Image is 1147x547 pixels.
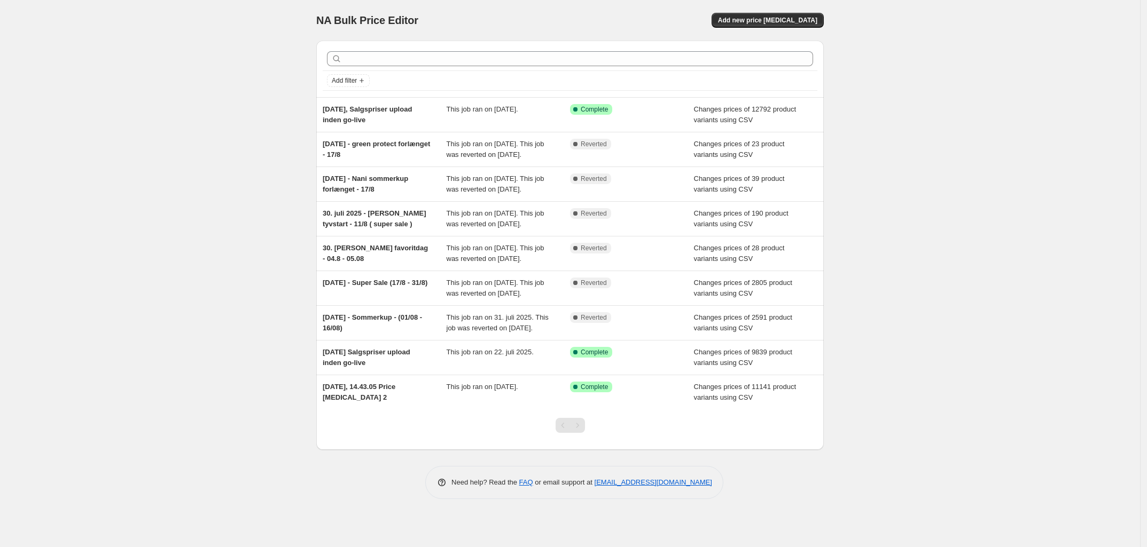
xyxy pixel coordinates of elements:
button: Add new price [MEDICAL_DATA] [712,13,824,28]
span: [DATE] - green protect forlænget - 17/8 [323,140,430,158]
span: [DATE] Salgspriser upload inden go-live [323,348,410,367]
span: This job ran on [DATE]. This job was reverted on [DATE]. [447,209,544,228]
span: Changes prices of 9839 product variants using CSV [694,348,792,367]
a: [EMAIL_ADDRESS][DOMAIN_NAME] [595,478,712,486]
span: Complete [581,383,608,391]
span: This job ran on 22. juli 2025. [447,348,534,356]
span: Complete [581,105,608,114]
span: Add filter [332,76,357,85]
span: [DATE] - Sommerkup - (01/08 - 16/08) [323,313,422,332]
span: Changes prices of 23 product variants using CSV [694,140,785,158]
span: This job ran on 31. juli 2025. This job was reverted on [DATE]. [447,313,549,332]
span: This job ran on [DATE]. This job was reverted on [DATE]. [447,244,544,263]
span: Complete [581,348,608,356]
span: 30. juli 2025 - [PERSON_NAME] tyvstart - 11/8 ( super sale ) [323,209,426,228]
span: Changes prices of 2591 product variants using CSV [694,313,792,332]
span: This job ran on [DATE]. [447,383,518,391]
span: Changes prices of 2805 product variants using CSV [694,279,792,297]
button: Add filter [327,74,370,87]
span: Reverted [581,209,607,218]
span: This job ran on [DATE]. This job was reverted on [DATE]. [447,175,544,193]
nav: Pagination [556,418,585,433]
span: Reverted [581,313,607,322]
span: [DATE] - Nani sommerkup forlænget - 17/8 [323,175,408,193]
span: NA Bulk Price Editor [316,14,418,26]
span: or email support at [533,478,595,486]
span: Reverted [581,244,607,252]
span: Changes prices of 39 product variants using CSV [694,175,785,193]
span: [DATE], Salgspriser upload inden go-live [323,105,412,124]
span: [DATE], 14.43.05 Price [MEDICAL_DATA] 2 [323,383,395,401]
span: Add new price [MEDICAL_DATA] [718,16,817,25]
span: Changes prices of 28 product variants using CSV [694,244,785,263]
span: Changes prices of 190 product variants using CSV [694,209,789,228]
span: This job ran on [DATE]. This job was reverted on [DATE]. [447,140,544,158]
span: This job ran on [DATE]. [447,105,518,113]
span: Changes prices of 11141 product variants using CSV [694,383,797,401]
span: Reverted [581,175,607,183]
span: Need help? Read the [451,478,519,486]
span: Reverted [581,140,607,148]
span: Changes prices of 12792 product variants using CSV [694,105,797,124]
span: [DATE] - Super Sale (17/8 - 31/8) [323,279,427,287]
span: Reverted [581,279,607,287]
span: 30. [PERSON_NAME] favoritdag - 04.8 - 05.08 [323,244,428,263]
span: This job ran on [DATE]. This job was reverted on [DATE]. [447,279,544,297]
a: FAQ [519,478,533,486]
